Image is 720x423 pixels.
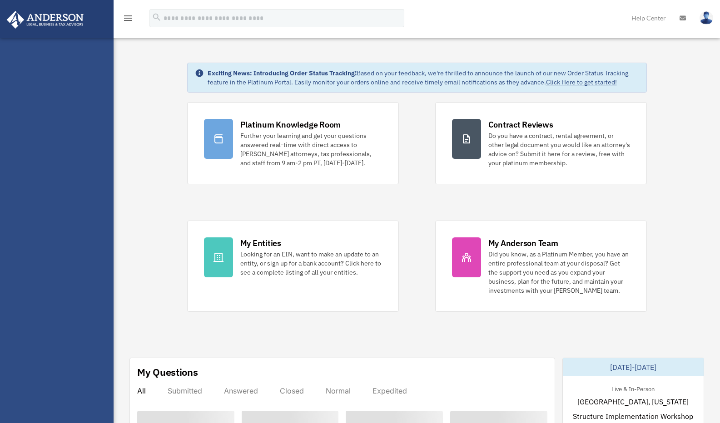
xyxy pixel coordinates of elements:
i: menu [123,13,134,24]
a: Contract Reviews Do you have a contract, rental agreement, or other legal document you would like... [435,102,647,184]
i: search [152,12,162,22]
div: Closed [280,386,304,395]
div: [DATE]-[DATE] [563,358,704,376]
div: Based on your feedback, we're thrilled to announce the launch of our new Order Status Tracking fe... [208,69,639,87]
a: Platinum Knowledge Room Further your learning and get your questions answered real-time with dire... [187,102,399,184]
div: My Entities [240,237,281,249]
a: menu [123,16,134,24]
div: Contract Reviews [488,119,553,130]
div: Platinum Knowledge Room [240,119,341,130]
img: Anderson Advisors Platinum Portal [4,11,86,29]
div: Looking for an EIN, want to make an update to an entity, or sign up for a bank account? Click her... [240,250,382,277]
div: Normal [326,386,351,395]
div: Live & In-Person [604,384,662,393]
img: User Pic [700,11,713,25]
div: Do you have a contract, rental agreement, or other legal document you would like an attorney's ad... [488,131,630,167]
a: My Entities Looking for an EIN, want to make an update to an entity, or sign up for a bank accoun... [187,221,399,312]
span: Structure Implementation Workshop [573,411,693,422]
strong: Exciting News: Introducing Order Status Tracking! [208,69,357,77]
div: Further your learning and get your questions answered real-time with direct access to [PERSON_NAM... [240,131,382,167]
a: Click Here to get started! [546,78,617,86]
a: My Anderson Team Did you know, as a Platinum Member, you have an entire professional team at your... [435,221,647,312]
div: Expedited [372,386,407,395]
span: [GEOGRAPHIC_DATA], [US_STATE] [577,396,689,407]
div: Did you know, as a Platinum Member, you have an entire professional team at your disposal? Get th... [488,250,630,295]
div: All [137,386,146,395]
div: Submitted [168,386,202,395]
div: My Anderson Team [488,237,558,249]
div: Answered [224,386,258,395]
div: My Questions [137,365,198,379]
